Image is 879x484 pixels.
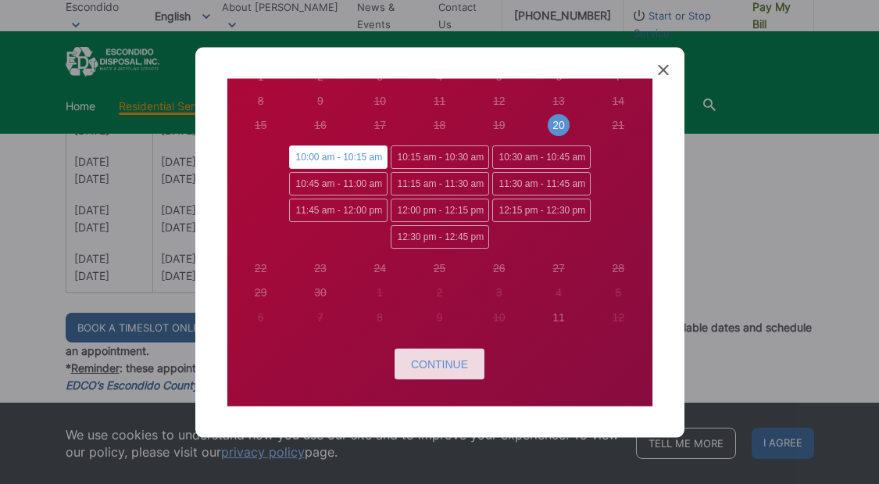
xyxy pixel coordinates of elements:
[552,93,565,109] div: 13
[317,93,323,109] div: 9
[556,285,562,302] div: 4
[411,357,468,370] span: Continue
[373,117,386,134] div: 17
[437,310,443,326] div: 9
[496,285,502,302] div: 3
[317,310,323,326] div: 7
[377,310,383,326] div: 8
[314,117,327,134] div: 16
[395,348,484,379] button: Continue
[613,93,625,109] div: 14
[613,117,625,134] div: 21
[493,310,506,326] div: 10
[552,117,565,134] div: 20
[391,199,489,223] span: 12:00 pm - 12:15 pm
[314,285,327,302] div: 30
[613,261,625,278] div: 28
[314,261,327,278] div: 23
[373,93,386,109] div: 10
[613,310,625,326] div: 12
[492,199,591,223] span: 12:15 pm - 12:30 pm
[377,285,383,302] div: 1
[289,146,388,170] span: 10:00 am - 10:15 am
[391,173,489,196] span: 11:15 am - 11:30 am
[493,117,506,134] div: 19
[434,261,446,278] div: 25
[434,93,446,109] div: 11
[255,261,267,278] div: 22
[437,285,443,302] div: 2
[493,93,506,109] div: 12
[552,310,565,326] div: 11
[552,261,565,278] div: 27
[492,173,591,196] span: 11:30 am - 11:45 am
[373,261,386,278] div: 24
[492,146,591,170] span: 10:30 am - 10:45 am
[258,93,264,109] div: 8
[615,285,621,302] div: 5
[493,261,506,278] div: 26
[289,199,388,223] span: 11:45 am - 12:00 pm
[434,117,446,134] div: 18
[391,146,489,170] span: 10:15 am - 10:30 am
[255,117,267,134] div: 15
[255,285,267,302] div: 29
[391,226,489,249] span: 12:30 pm - 12:45 pm
[289,173,388,196] span: 10:45 am - 11:00 am
[258,310,264,326] div: 6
